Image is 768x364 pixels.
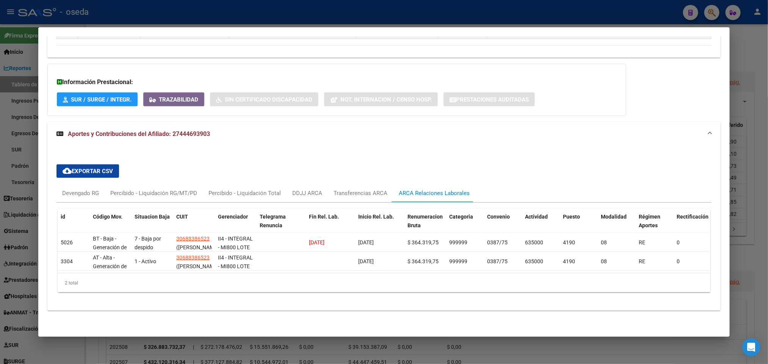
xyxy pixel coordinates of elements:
span: CUIT [176,214,188,220]
button: Exportar CSV [56,164,119,178]
span: Prestaciones Auditadas [456,96,529,103]
button: Trazabilidad [143,92,204,106]
div: DDJJ ARCA [292,189,322,197]
datatable-header-cell: Convenio [484,209,522,242]
span: ([PERSON_NAME] LIBRE SA) [176,244,219,259]
span: 0 [677,258,680,264]
div: ARCA Relaciones Laborales [399,189,470,197]
span: SUR / SURGE / INTEGR. [71,96,132,103]
span: Categoria [449,214,473,220]
span: Fin Rel. Lab. [309,214,339,220]
span: $ 364.319,75 [408,239,439,245]
datatable-header-cell: Código Mov. [90,209,132,242]
datatable-header-cell: Gerenciador [215,209,257,242]
span: 1 - Activo [135,258,156,264]
div: Percibido - Liquidación Total [208,189,281,197]
mat-expansion-panel-header: Aportes y Contribuciones del Afiliado: 27444693903 [47,122,720,146]
span: BT - Baja - Generación de Clave [93,236,127,259]
span: 08 [601,258,607,264]
span: ([PERSON_NAME] LIBRE SA) [176,263,219,278]
span: Rectificación [677,214,708,220]
span: Telegrama Renuncia [260,214,286,228]
datatable-header-cell: Categoria [446,209,484,242]
span: 30688386523 [176,236,210,242]
span: II4 - INTEGRAL - MI800 LOTE 2 [218,255,253,278]
datatable-header-cell: Inicio Rel. Lab. [355,209,404,242]
span: Modalidad [601,214,627,220]
span: Convenio [487,214,510,220]
div: Percibido - Liquidación RG/MT/PD [110,189,197,197]
datatable-header-cell: CUIT [173,209,215,242]
span: Renumeracion Bruta [408,214,443,228]
div: Transferencias ARCA [334,189,387,197]
span: Trazabilidad [159,96,198,103]
datatable-header-cell: Telegrama Renuncia [257,209,306,242]
div: Open Intercom Messenger [742,338,760,356]
span: id [61,214,65,220]
div: Aportes y Contribuciones del Afiliado: 27444693903 [47,146,720,311]
datatable-header-cell: Fin Rel. Lab. [306,209,355,242]
span: Puesto [563,214,580,220]
span: RE [639,239,645,245]
span: 4190 [563,258,575,264]
button: Prestaciones Auditadas [444,92,535,106]
datatable-header-cell: Régimen Aportes [636,209,674,242]
span: Actividad [525,214,548,220]
span: 08 [601,239,607,245]
span: 3304 [61,258,73,264]
div: Devengado RG [62,189,99,197]
span: 4190 [563,239,575,245]
span: 635000 [525,258,543,264]
span: RE [639,258,645,264]
span: Not. Internacion / Censo Hosp. [340,96,432,103]
span: 30688386523 [176,255,210,261]
span: Aportes y Contribuciones del Afiliado: 27444693903 [68,130,210,137]
button: SUR / SURGE / INTEGR. [57,92,138,106]
span: Gerenciador [218,214,248,220]
datatable-header-cell: Actividad [522,209,560,242]
span: [DATE] [358,239,374,245]
span: Situacion Baja [135,214,170,220]
span: II4 - INTEGRAL - MI800 LOTE 2 [218,236,253,259]
span: Código Mov. [93,214,122,220]
span: 0387/75 [487,239,508,245]
datatable-header-cell: Modalidad [598,209,636,242]
datatable-header-cell: Renumeracion Bruta [404,209,446,242]
span: [DATE] [309,239,324,245]
div: 2 total [58,273,710,292]
span: 999999 [449,258,467,264]
datatable-header-cell: id [58,209,90,242]
span: Régimen Aportes [639,214,660,228]
span: 635000 [525,239,543,245]
span: 7 - Baja por despido [135,236,161,250]
span: AT - Alta - Generación de clave [93,255,127,278]
span: Sin Certificado Discapacidad [225,96,312,103]
h3: Información Prestacional: [57,78,617,87]
span: 0 [677,239,680,245]
button: Sin Certificado Discapacidad [210,92,318,106]
button: Not. Internacion / Censo Hosp. [324,92,438,106]
span: [DATE] [358,258,374,264]
span: Exportar CSV [63,168,113,175]
span: 999999 [449,239,467,245]
span: Inicio Rel. Lab. [358,214,394,220]
span: $ 364.319,75 [408,258,439,264]
datatable-header-cell: Rectificación [674,209,712,242]
span: 5026 [61,239,73,245]
span: 0387/75 [487,258,508,264]
datatable-header-cell: Situacion Baja [132,209,173,242]
datatable-header-cell: Puesto [560,209,598,242]
mat-icon: cloud_download [63,166,72,175]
